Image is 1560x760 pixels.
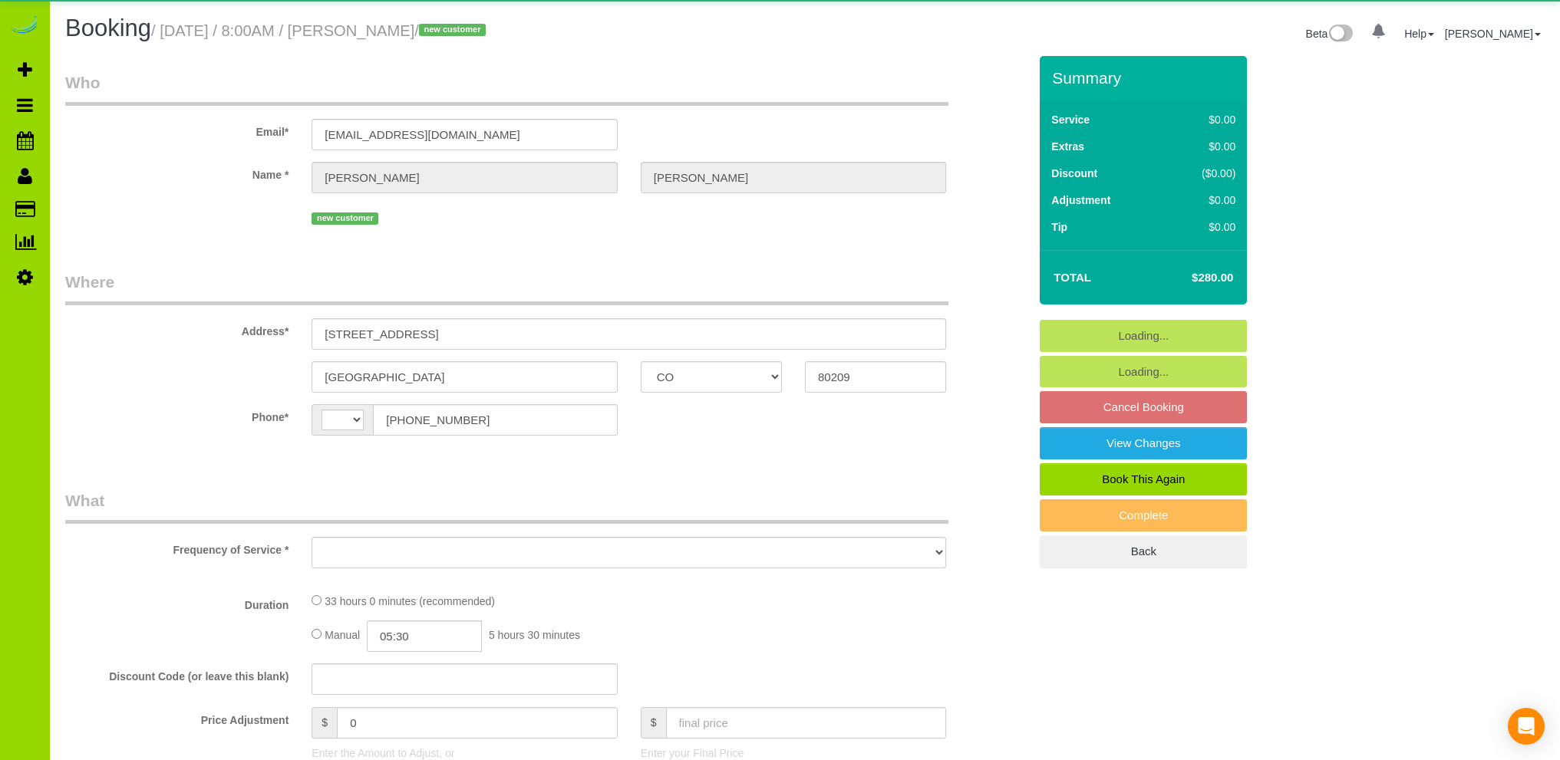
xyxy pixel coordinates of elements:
h4: $280.00 [1146,271,1233,285]
div: $0.00 [1169,192,1235,208]
div: ($0.00) [1169,166,1235,181]
label: Duration [54,592,300,613]
legend: Where [65,271,948,305]
span: 33 hours 0 minutes (recommended) [325,595,495,607]
label: Email* [54,119,300,140]
a: Book This Again [1040,463,1247,495]
img: Automaid Logo [9,15,40,37]
strong: Total [1054,271,1091,284]
a: [PERSON_NAME] [1445,28,1541,40]
a: Beta [1306,28,1354,40]
label: Discount [1051,166,1097,181]
input: Email* [312,119,617,150]
span: new customer [419,24,486,36]
h3: Summary [1052,69,1239,87]
img: New interface [1327,25,1353,44]
div: $0.00 [1169,112,1235,127]
a: Help [1404,28,1434,40]
label: Price Adjustment [54,707,300,728]
label: Extras [1051,139,1084,154]
legend: Who [65,71,948,106]
div: Open Intercom Messenger [1508,708,1545,745]
span: / [414,22,490,39]
label: Tip [1051,219,1067,235]
label: Frequency of Service * [54,537,300,558]
input: Zip Code* [805,361,946,393]
div: $0.00 [1169,219,1235,235]
label: Adjustment [1051,192,1110,208]
input: Last Name* [641,162,946,193]
input: Phone* [373,404,617,436]
span: Manual [325,629,360,641]
span: 5 hours 30 minutes [489,629,580,641]
a: View Changes [1040,427,1247,459]
input: final price [666,707,947,739]
input: First Name* [312,162,617,193]
label: Address* [54,318,300,339]
label: Phone* [54,404,300,425]
span: Booking [65,15,151,41]
span: $ [312,707,337,739]
div: $0.00 [1169,139,1235,154]
input: City* [312,361,617,393]
span: $ [641,707,666,739]
label: Discount Code (or leave this blank) [54,663,300,684]
a: Back [1040,535,1247,568]
small: / [DATE] / 8:00AM / [PERSON_NAME] [151,22,490,39]
legend: What [65,489,948,524]
span: new customer [312,212,378,225]
label: Name * [54,162,300,183]
label: Service [1051,112,1090,127]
